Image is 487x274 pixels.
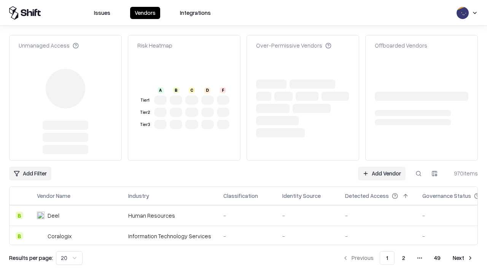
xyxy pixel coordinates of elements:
div: - [223,232,270,240]
div: Risk Heatmap [137,41,172,49]
button: 2 [396,251,411,265]
div: Coralogix [48,232,72,240]
div: 970 items [447,169,478,177]
div: B [16,212,23,219]
div: Industry [128,192,149,200]
div: Tier 2 [139,109,151,116]
div: B [16,232,23,240]
div: Detected Access [345,192,389,200]
div: Information Technology Services [128,232,211,240]
div: D [204,87,210,93]
div: Governance Status [422,192,471,200]
div: - [282,212,333,220]
button: 1 [380,251,395,265]
button: Issues [89,7,115,19]
img: Deel [37,212,45,219]
div: - [223,212,270,220]
div: C [189,87,195,93]
button: Next [448,251,478,265]
div: Classification [223,192,258,200]
div: Unmanaged Access [19,41,79,49]
div: Deel [48,212,59,220]
div: Over-Permissive Vendors [256,41,331,49]
div: Vendor Name [37,192,70,200]
div: F [220,87,226,93]
a: Add Vendor [358,167,406,180]
div: Human Resources [128,212,211,220]
button: Integrations [175,7,215,19]
button: 49 [428,251,447,265]
button: Vendors [130,7,160,19]
div: B [173,87,179,93]
div: Tier 3 [139,121,151,128]
button: Add Filter [9,167,51,180]
img: Coralogix [37,232,45,240]
div: - [345,212,410,220]
p: Results per page: [9,254,53,262]
div: Offboarded Vendors [375,41,427,49]
div: - [282,232,333,240]
div: - [345,232,410,240]
div: Identity Source [282,192,321,200]
div: Tier 1 [139,97,151,104]
div: A [158,87,164,93]
nav: pagination [338,251,478,265]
